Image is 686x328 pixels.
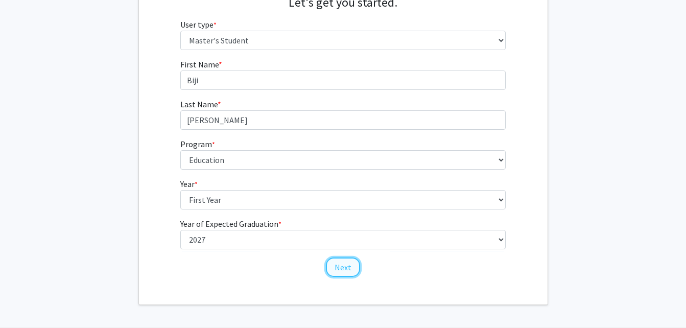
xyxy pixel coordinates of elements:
[180,99,218,109] span: Last Name
[180,178,198,190] label: Year
[180,138,215,150] label: Program
[180,59,219,69] span: First Name
[326,257,360,277] button: Next
[180,218,281,230] label: Year of Expected Graduation
[8,282,43,320] iframe: Chat
[180,18,217,31] label: User type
